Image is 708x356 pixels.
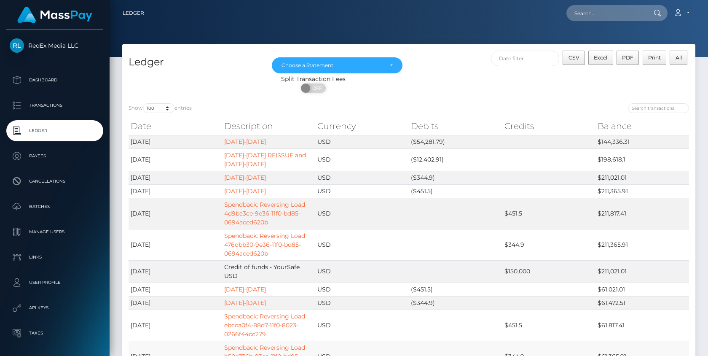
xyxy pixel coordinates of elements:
[6,42,103,49] span: RedEx Media LLC
[129,55,259,70] h4: Ledger
[17,7,92,23] img: MassPay Logo
[129,135,222,148] td: [DATE]
[617,51,639,65] button: PDF
[6,146,103,167] a: Payees
[595,135,689,148] td: $144,336.31
[491,51,560,66] input: Date filter
[129,260,222,283] td: [DATE]
[502,118,596,135] th: Credits
[315,310,409,341] td: USD
[595,184,689,198] td: $211,365.91
[129,171,222,184] td: [DATE]
[409,118,502,135] th: Debits
[10,74,100,86] p: Dashboard
[10,38,24,53] img: RedEx Media LLC
[563,51,585,65] button: CSV
[315,118,409,135] th: Currency
[6,95,103,116] a: Transactions
[122,75,504,84] div: Split Transaction Fees
[222,118,316,135] th: Description
[595,310,689,341] td: $61,817.41
[595,283,689,296] td: $61,021.01
[129,283,222,296] td: [DATE]
[595,171,689,184] td: $211,021.01
[566,5,646,21] input: Search...
[502,198,596,229] td: $451.5
[594,54,607,61] span: Excel
[409,171,502,184] td: ($344.9)
[628,103,689,113] input: Search transactions
[315,198,409,229] td: USD
[282,62,383,69] div: Choose a Statement
[224,232,305,257] a: Spendback: Reversing Load 476dbb30-9e36-11f0-bd85-0694aced620b
[10,99,100,112] p: Transactions
[622,54,633,61] span: PDF
[224,138,266,146] a: [DATE]-[DATE]
[676,54,682,61] span: All
[6,120,103,141] a: Ledger
[6,323,103,344] a: Taxes
[315,171,409,184] td: USD
[315,283,409,296] td: USD
[224,299,266,307] a: [DATE]-[DATE]
[10,226,100,238] p: Manage Users
[595,148,689,171] td: $198,618.1
[222,260,316,283] td: Credit of funds - YourSafe USD
[6,171,103,192] a: Cancellations
[595,118,689,135] th: Balance
[6,272,103,293] a: User Profile
[409,296,502,310] td: ($344.9)
[224,151,306,168] a: [DATE]-[DATE] REISSUE and [DATE]-[DATE]
[315,296,409,310] td: USD
[6,247,103,268] a: Links
[643,51,667,65] button: Print
[10,302,100,314] p: API Keys
[315,135,409,148] td: USD
[595,198,689,229] td: $211,817.41
[595,229,689,260] td: $211,365.91
[315,184,409,198] td: USD
[272,57,402,73] button: Choose a Statement
[224,201,305,226] a: Spendback: Reversing Load 4d9ba3ce-9e36-11f0-bd85-0694aced620b
[10,327,100,340] p: Taxes
[129,118,222,135] th: Date
[670,51,687,65] button: All
[569,54,579,61] span: CSV
[143,103,174,113] select: Showentries
[10,200,100,213] p: Batches
[315,260,409,283] td: USD
[588,51,613,65] button: Excel
[409,184,502,198] td: ($451.5)
[10,175,100,188] p: Cancellations
[502,310,596,341] td: $451.5
[10,276,100,289] p: User Profile
[129,229,222,260] td: [DATE]
[648,54,661,61] span: Print
[10,124,100,137] p: Ledger
[129,310,222,341] td: [DATE]
[502,260,596,283] td: $150,000
[315,229,409,260] td: USD
[10,251,100,264] p: Links
[10,150,100,162] p: Payees
[6,297,103,318] a: API Keys
[129,296,222,310] td: [DATE]
[224,174,266,181] a: [DATE]-[DATE]
[224,313,305,338] a: Spendback: Reversing Load ebcca0f4-88d7-11f0-8023-0266f44cc279
[409,283,502,296] td: ($451.5)
[6,221,103,243] a: Manage Users
[6,196,103,217] a: Batches
[409,148,502,171] td: ($12,402.91)
[595,260,689,283] td: $211,021.01
[502,229,596,260] td: $344.9
[409,135,502,148] td: ($54,281.79)
[129,148,222,171] td: [DATE]
[306,84,327,93] span: OFF
[129,103,192,113] label: Show entries
[224,187,266,195] a: [DATE]-[DATE]
[129,184,222,198] td: [DATE]
[6,70,103,91] a: Dashboard
[123,4,144,22] a: Ledger
[224,286,266,293] a: [DATE]-[DATE]
[315,148,409,171] td: USD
